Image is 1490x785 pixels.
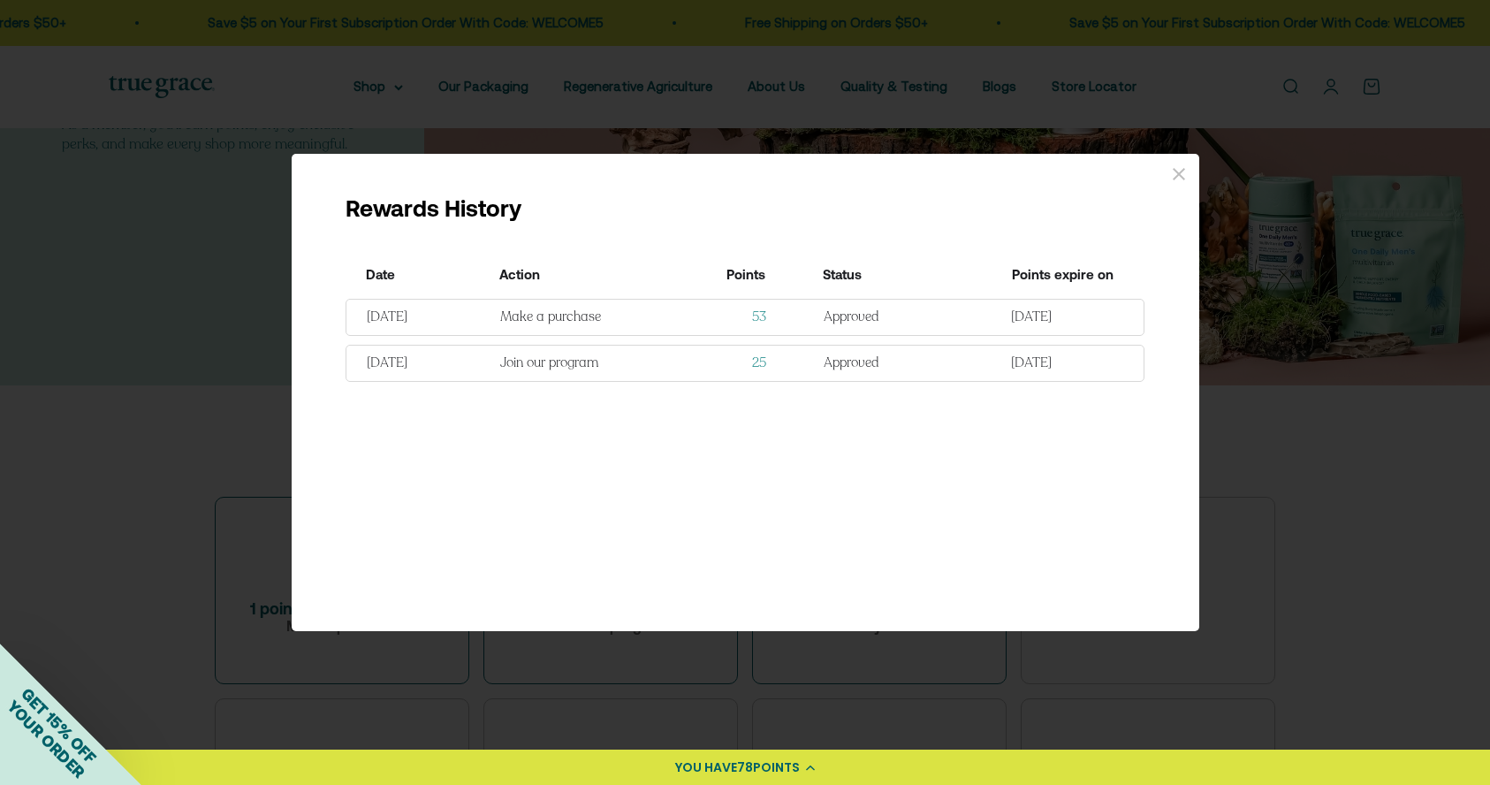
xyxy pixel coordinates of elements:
[737,758,753,776] span: 78
[824,354,878,372] div: Approved
[18,684,100,766] span: GET 15% OFF
[1011,354,1052,372] div: [DATE]
[499,265,720,284] div: Action
[367,308,500,326] div: [DATE]
[500,308,721,326] div: Make a purchase
[721,308,766,326] div: 53
[1012,265,1114,284] div: Points expire on
[1173,168,1185,180] div: close window
[824,308,878,326] div: Approved
[367,354,500,372] div: [DATE]
[4,697,88,781] span: YOUR ORDER
[366,265,499,284] div: Date
[500,354,721,372] div: Join our program
[720,265,765,284] div: Points
[675,758,737,776] span: YOU HAVE
[346,193,1144,225] div: Rewards History
[823,265,862,284] div: Status
[1011,308,1052,326] div: [DATE]
[753,758,800,776] span: POINTS
[721,354,766,372] div: 25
